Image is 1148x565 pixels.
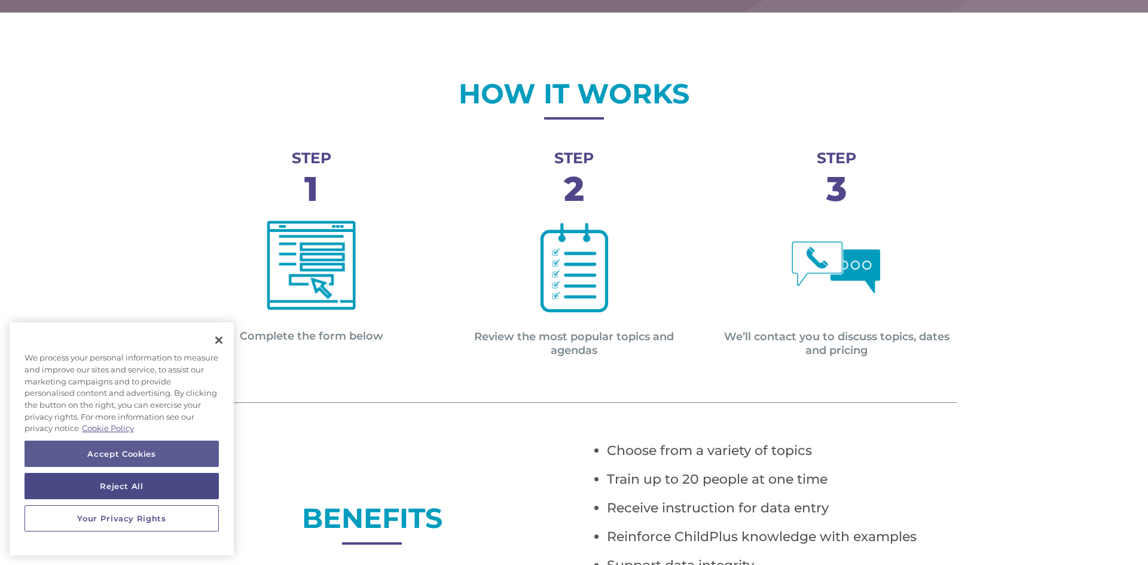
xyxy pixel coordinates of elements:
li: Train up to 20 people at one time [607,472,957,487]
img: contact-advisor-150px [792,223,881,313]
p: Complete the form below [191,329,431,344]
p: Review the most popular topics and agendas [454,330,694,359]
button: Accept Cookies [25,441,219,467]
button: Your Privacy Rights [25,505,219,532]
button: Close [206,327,232,353]
h2: HOW IT WORKS [191,76,957,118]
h3: STEP [717,151,957,172]
span: We’ll contact you to discuss topics, dates and pricing [724,330,949,358]
div: We process your personal information to measure and improve our sites and service, to assist our ... [10,346,234,441]
iframe: Chat Widget [1088,508,1148,565]
div: Privacy [10,322,234,555]
li: Choose from a variety of topics [607,443,957,459]
li: Reinforce ChildPlus knowledge with examples [607,529,957,545]
h4: 2 [454,172,694,212]
h3: STEP [454,151,694,172]
h4: 1 [191,172,431,212]
li: Receive instruction for data entry [607,500,957,516]
h3: STEP [191,151,431,172]
button: Reject All [25,473,219,499]
h4: 3 [717,172,957,212]
div: Cookie banner [10,322,234,555]
a: More information about your privacy, opens in a new tab [82,423,134,433]
h2: BENEFITS [191,505,553,538]
img: agenda-150px [529,223,619,313]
